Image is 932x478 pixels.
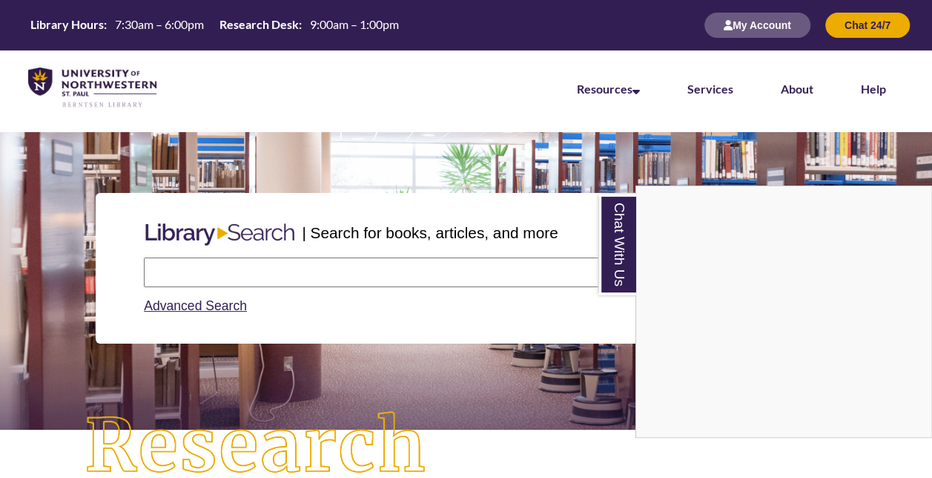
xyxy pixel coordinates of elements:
[635,186,932,438] div: Chat With Us
[861,82,886,96] a: Help
[28,68,156,108] img: UNWSP Library Logo
[687,82,733,96] a: Services
[598,194,636,295] a: Chat With Us
[577,82,640,96] a: Resources
[781,82,813,96] a: About
[636,186,931,437] iframe: Chat Widget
